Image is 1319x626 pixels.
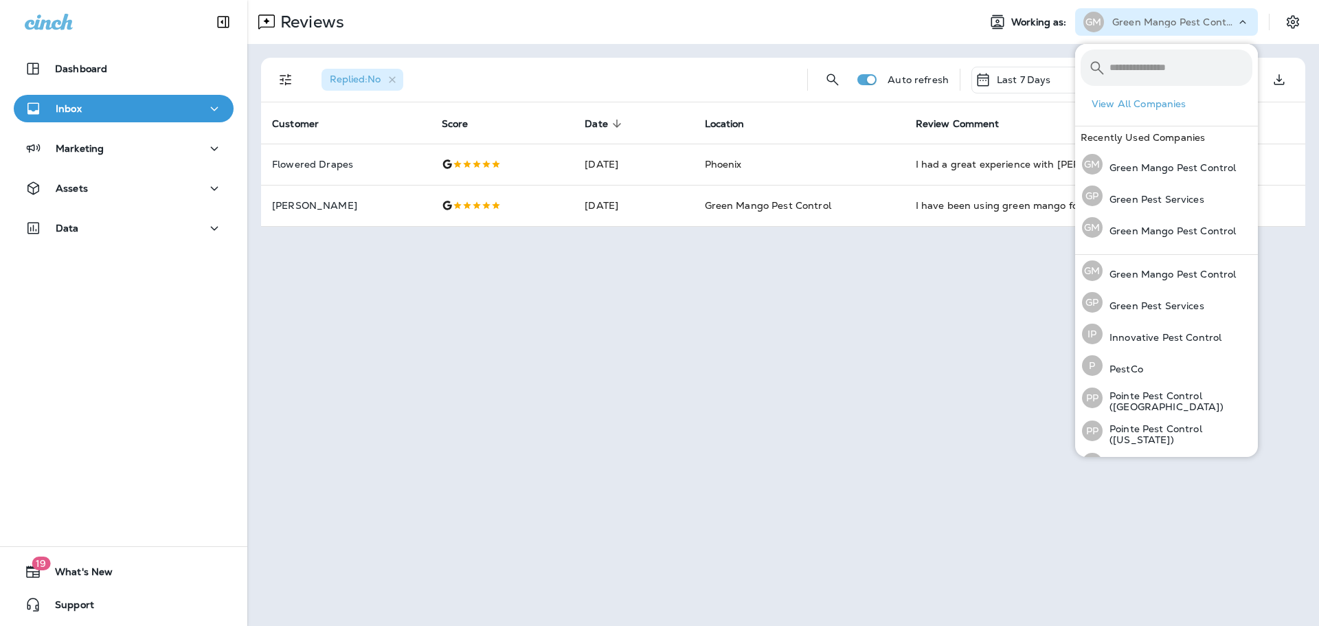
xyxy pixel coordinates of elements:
p: Green Pest Services [1103,194,1204,205]
button: PPestCo [1075,350,1258,381]
div: GP [1082,186,1103,206]
p: Green Mango Pest Control [1103,269,1236,280]
p: Green Mango Pest Control [1103,162,1236,173]
div: PP [1082,388,1103,408]
p: Green Mango Pest Control [1112,16,1236,27]
button: Support [14,591,234,618]
div: P [1082,355,1103,376]
div: IP [1082,324,1103,344]
td: [DATE] [574,144,693,185]
button: View All Companies [1086,93,1258,115]
button: Inbox [14,95,234,122]
span: 19 [32,557,50,570]
div: GP [1082,292,1103,313]
div: GM [1083,12,1104,32]
span: Score [442,118,469,130]
div: PP [1082,453,1103,473]
div: GM [1082,217,1103,238]
button: GPGreen Pest Services [1075,180,1258,212]
span: Score [442,118,486,130]
span: Location [705,118,745,130]
span: Date [585,118,608,130]
button: IPInnovative Pest Control [1075,318,1258,350]
button: Search Reviews [819,66,846,93]
span: Customer [272,118,319,130]
button: PPPointe Pest Control ([GEOGRAPHIC_DATA]) [1075,381,1258,414]
div: Replied:No [322,69,403,91]
div: PP [1082,421,1103,441]
button: PPPointe Pest Control (PNW) [1075,447,1258,479]
button: Dashboard [14,55,234,82]
div: GM [1082,154,1103,175]
p: Pointe Pest Control ([GEOGRAPHIC_DATA]) [1103,390,1252,412]
button: Assets [14,175,234,202]
span: What's New [41,566,113,583]
div: I had a great experience with Alex Baltista from Green Mango. They were punctual, professional, a... [916,157,1162,171]
p: PestCo [1103,364,1143,375]
span: Review Comment [916,118,1017,130]
span: Replied : No [330,73,381,85]
button: Settings [1281,10,1305,34]
span: Customer [272,118,337,130]
p: Green Pest Services [1103,300,1204,311]
button: GMGreen Mango Pest Control [1075,148,1258,180]
td: [DATE] [574,185,693,226]
button: Data [14,214,234,242]
div: Recently Used Companies [1075,126,1258,148]
div: GM [1082,260,1103,281]
p: Reviews [275,12,344,32]
button: GPGreen Pest Services [1075,287,1258,318]
button: Export as CSV [1265,66,1293,93]
button: GMGreen Mango Pest Control [1075,255,1258,287]
button: GMGreen Mango Pest Control [1075,212,1258,243]
button: 19What's New [14,558,234,585]
p: Flowered Drapes [272,159,420,170]
div: I have been using green mango for over a year. Mateo is the gentleman that always services our ho... [916,199,1162,212]
p: Green Mango Pest Control [1103,225,1236,236]
p: [PERSON_NAME] [272,200,420,211]
button: Collapse Sidebar [204,8,243,36]
span: Support [41,599,94,616]
p: Data [56,223,79,234]
p: Assets [56,183,88,194]
span: Phoenix [705,158,742,170]
button: Filters [272,66,300,93]
p: Innovative Pest Control [1103,332,1221,343]
span: Review Comment [916,118,1000,130]
p: Inbox [56,103,82,114]
button: PPPointe Pest Control ([US_STATE]) [1075,414,1258,447]
button: Marketing [14,135,234,162]
span: Location [705,118,763,130]
span: Green Mango Pest Control [705,199,831,212]
span: Date [585,118,626,130]
p: Auto refresh [888,74,949,85]
span: Working as: [1011,16,1070,28]
p: Dashboard [55,63,107,74]
p: Pointe Pest Control ([US_STATE]) [1103,423,1252,445]
p: Last 7 Days [997,74,1051,85]
p: Marketing [56,143,104,154]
